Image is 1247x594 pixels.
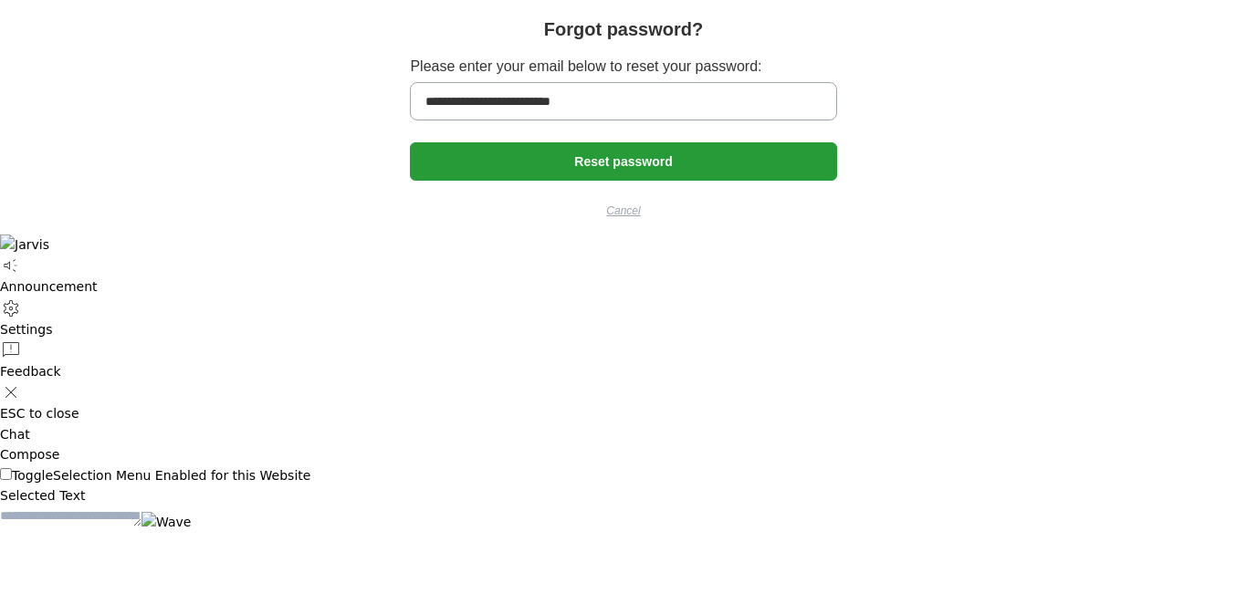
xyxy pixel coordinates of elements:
[53,468,310,483] span: Selection Menu Enabled for this Website
[141,512,191,532] img: Wave
[12,468,310,483] label: Toggle
[410,203,836,220] a: Cancel
[141,512,191,532] button: Can also press Enter to Ask Jarvis!
[410,142,836,181] button: Reset password
[544,15,703,44] h1: Forgot password?
[410,55,836,78] label: Please enter your email below to reset your password:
